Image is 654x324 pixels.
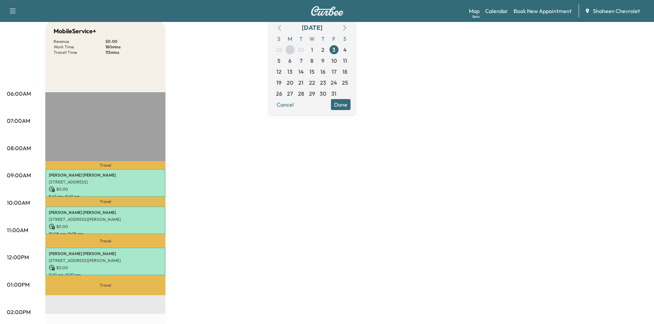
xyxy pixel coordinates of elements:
[45,197,165,206] p: Travel
[49,179,162,185] p: [STREET_ADDRESS]
[332,46,335,54] span: 3
[311,6,344,16] img: Curbee Logo
[298,79,303,87] span: 21
[45,161,165,169] p: Travel
[45,275,165,295] p: Travel
[105,50,157,55] p: 113 mins
[296,33,307,44] span: T
[288,57,291,65] span: 6
[309,68,314,76] span: 15
[309,89,315,98] span: 29
[49,272,162,278] p: 11:37 am - 12:37 pm
[342,79,348,87] span: 25
[7,199,30,207] p: 10:00AM
[331,57,337,65] span: 10
[298,46,304,54] span: 30
[7,171,31,179] p: 09:00AM
[472,14,480,19] div: Beta
[276,68,282,76] span: 12
[49,210,162,215] p: [PERSON_NAME] [PERSON_NAME]
[287,79,293,87] span: 20
[285,33,296,44] span: M
[7,253,29,261] p: 12:00PM
[302,23,322,33] div: [DATE]
[331,99,351,110] button: Done
[49,224,162,230] p: $ 0.00
[287,89,293,98] span: 27
[318,33,329,44] span: T
[49,194,162,199] p: 8:47 am - 9:47 am
[49,231,162,237] p: 10:08 am - 11:08 am
[343,46,347,54] span: 4
[320,89,326,98] span: 30
[514,7,572,15] a: Book New Appointment
[7,226,28,234] p: 11:00AM
[469,7,480,15] a: MapBeta
[54,26,96,36] h5: MobileService+
[277,57,280,65] span: 5
[320,68,325,76] span: 16
[49,251,162,256] p: [PERSON_NAME] [PERSON_NAME]
[485,7,508,15] a: Calendar
[49,258,162,263] p: [STREET_ADDRESS][PERSON_NAME]
[45,234,165,248] p: Travel
[320,79,326,87] span: 23
[49,217,162,222] p: [STREET_ADDRESS][PERSON_NAME]
[49,172,162,178] p: [PERSON_NAME] [PERSON_NAME]
[287,46,293,54] span: 29
[593,7,640,15] span: Shaheen Chevrolet
[274,33,285,44] span: S
[276,89,282,98] span: 26
[343,57,347,65] span: 11
[332,68,336,76] span: 17
[307,33,318,44] span: W
[310,57,313,65] span: 8
[298,68,304,76] span: 14
[7,117,30,125] p: 07:00AM
[276,79,282,87] span: 19
[329,33,340,44] span: F
[311,46,313,54] span: 1
[7,89,31,98] p: 06:00AM
[274,99,297,110] button: Cancel
[331,89,336,98] span: 31
[340,33,351,44] span: S
[105,44,157,50] p: 180 mins
[105,39,157,44] p: $ 0.00
[287,68,292,76] span: 13
[49,186,162,192] p: $ 0.00
[49,265,162,271] p: $ 0.00
[300,57,302,65] span: 7
[331,79,337,87] span: 24
[54,39,105,44] p: Revenue
[7,144,31,152] p: 08:00AM
[342,68,347,76] span: 18
[309,79,315,87] span: 22
[54,44,105,50] p: Work Time
[7,280,30,289] p: 01:00PM
[7,308,31,316] p: 02:00PM
[321,46,324,54] span: 2
[276,46,282,54] span: 28
[321,57,324,65] span: 9
[298,89,304,98] span: 28
[54,50,105,55] p: Transit Time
